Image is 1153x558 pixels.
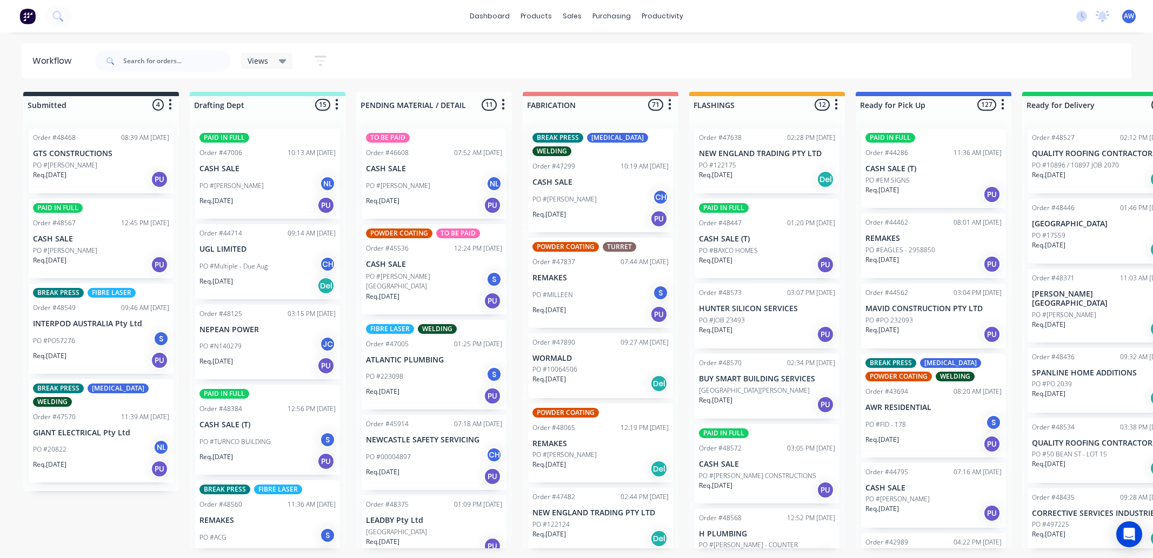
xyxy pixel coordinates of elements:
div: PU [983,186,1001,203]
div: [MEDICAL_DATA] [88,384,149,393]
p: PO #10896 / 10897 JOB 2070 [1032,160,1119,170]
p: PO #EM SIGNS [865,176,910,185]
div: Order #48468 [33,133,76,143]
div: PU [983,326,1001,343]
div: POWDER COATINGOrder #4806512:19 PM [DATE]REMAKESPO #[PERSON_NAME]Req.[DATE]Del [528,404,673,483]
p: PO #[PERSON_NAME] [199,181,264,191]
div: Order #44562 [865,288,908,298]
div: Order #48573 [699,288,742,298]
p: Req. [DATE] [865,435,899,445]
div: WELDING [936,372,975,381]
div: PU [983,256,1001,273]
div: 09:14 AM [DATE] [288,228,336,238]
p: CASH SALE [199,164,336,173]
p: UGL LIMITED [199,245,336,254]
div: Order #42989 [865,537,908,547]
div: PU [151,352,168,369]
div: Order #4748202:44 PM [DATE]NEW ENGLAND TRADING PTY LTDPO #122124Req.[DATE]Del [528,488,673,553]
p: PO #122175 [699,160,736,170]
div: 10:19 AM [DATE] [621,162,669,171]
div: PU [484,292,501,310]
div: 10:13 AM [DATE] [288,148,336,158]
div: Order #45914 [366,419,409,429]
div: Order #4471409:14 AM [DATE]UGL LIMITEDPO #Multiple - Due AugCHReq.[DATE]Del [195,224,340,299]
div: Del [817,171,834,188]
p: BUY SMART BUILDING SERVICES [699,374,835,384]
div: 12:52 PM [DATE] [787,513,835,523]
p: Req. [DATE] [699,256,732,265]
div: Order #44462 [865,218,908,227]
img: Factory [19,8,36,24]
p: Req. [DATE] [865,185,899,195]
p: Req. [DATE] [532,460,566,469]
div: POWDER COATING [366,228,432,238]
p: Req. [DATE] [532,210,566,219]
div: 12:45 PM [DATE] [121,218,169,228]
div: 11:36 AM [DATE] [954,148,1002,158]
p: PO #00004897 [366,452,411,462]
div: FIBRE LASER [88,288,136,298]
div: POWDER COATING [865,372,932,381]
p: CASH SALE [532,178,669,187]
p: PO #[PERSON_NAME] [532,194,597,204]
div: PU [650,210,668,227]
div: PU [484,197,501,214]
p: CASH SALE [366,260,502,269]
div: Order #47006 [199,148,242,158]
div: 12:19 PM [DATE] [621,423,669,433]
p: PO #223098 [366,372,403,381]
div: PU [151,460,168,478]
p: HUNTER SILICON SERVICES [699,304,835,313]
p: Req. [DATE] [366,292,399,301]
div: PAID IN FULLOrder #4844701:20 PM [DATE]CASH SALE (T)PO #BAXCO HOMESReq.[DATE]PU [695,199,839,278]
div: Order #4846808:39 AM [DATE]GTS CONSTRUCTIONSPO #[PERSON_NAME]Req.[DATE]PU [29,129,174,193]
p: REMAKES [532,439,669,448]
div: TURRET [603,242,636,252]
div: 03:07 PM [DATE] [787,288,835,298]
div: 07:44 AM [DATE] [621,257,669,267]
div: S [486,366,502,382]
div: Order #46608 [366,148,409,158]
div: POWDER COATINGTURRETOrder #4783707:44 AM [DATE]REMAKESPO #MILLEENSReq.[DATE]PU [528,238,673,328]
p: PO #PO 2039 [1032,379,1072,389]
p: Req. [DATE] [199,452,233,462]
p: CASH SALE (T) [699,234,835,244]
p: NEPEAN POWER [199,325,336,334]
div: 01:20 PM [DATE] [787,218,835,228]
p: Req. [DATE] [33,460,66,469]
p: PO #[PERSON_NAME] [33,246,97,256]
div: Order #48567 [33,218,76,228]
div: PAID IN FULLOrder #4428611:36 AM [DATE]CASH SALE (T)PO #EM SIGNSReq.[DATE]PU [861,129,1006,208]
div: 09:27 AM [DATE] [621,338,669,347]
p: Req. [DATE] [1032,529,1065,539]
div: 07:18 AM [DATE] [454,419,502,429]
p: PO #10064506 [532,365,577,374]
div: Order #47299 [532,162,575,171]
div: sales [557,8,587,24]
div: POWDER COATINGTO BE PAIDOrder #4553612:24 PM [DATE]CASH SALEPO #[PERSON_NAME][GEOGRAPHIC_DATA]SRe... [362,224,506,314]
p: PO #[PERSON_NAME] - COUNTER [699,540,798,550]
div: Order #47005 [366,339,409,349]
div: 02:28 PM [DATE] [787,133,835,143]
p: Req. [DATE] [33,351,66,361]
p: PO #TURNCO BUILDING [199,437,271,447]
p: Req. [DATE] [699,325,732,335]
p: Req. [DATE] [865,325,899,335]
div: S [652,285,669,301]
p: CASH SALE [366,164,502,173]
p: Req. [DATE] [366,387,399,396]
p: NEW ENGLAND TRADING PTY LTD [699,149,835,158]
div: Order #48435 [1032,493,1075,502]
div: Order #4857002:34 PM [DATE]BUY SMART BUILDING SERVICES[GEOGRAPHIC_DATA][PERSON_NAME]Req.[DATE]PU [695,354,839,419]
p: CASH SALE (T) [865,164,1002,173]
p: PO #[PERSON_NAME] [865,494,930,504]
div: Order #48125 [199,309,242,319]
p: PO #JOB 23493 [699,315,745,325]
div: FIBRE LASER [254,485,302,494]
div: FIBRE LASER [366,324,414,334]
div: PU [484,537,501,555]
p: PO #Multiple - Due Aug [199,261,268,271]
div: Order #48384 [199,404,242,414]
div: PU [817,396,834,413]
div: BREAK PRESS[MEDICAL_DATA]WELDINGOrder #4729910:19 AM [DATE]CASH SALEPO #[PERSON_NAME]CHReq.[DATE]PU [528,129,673,232]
